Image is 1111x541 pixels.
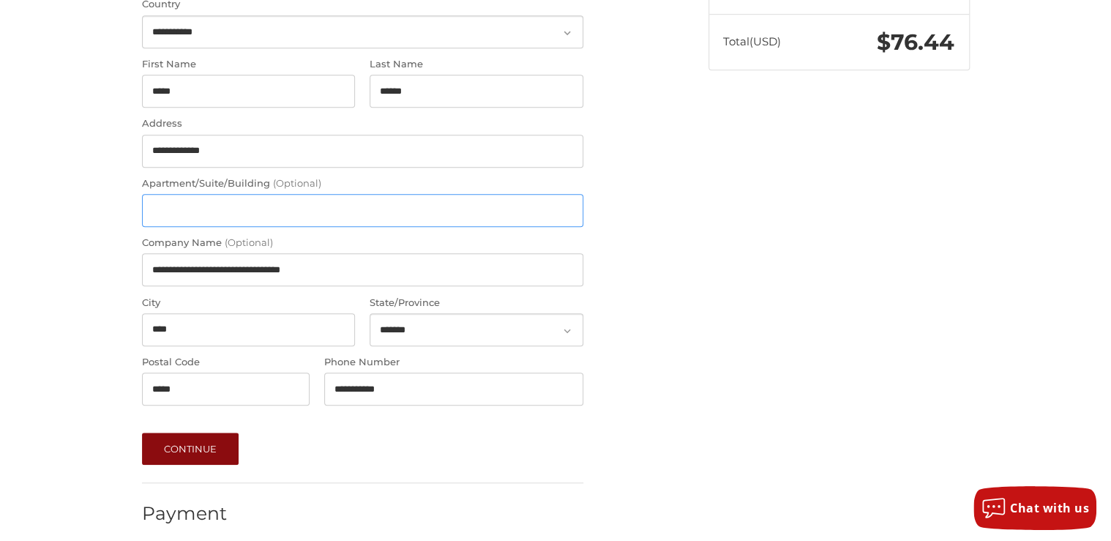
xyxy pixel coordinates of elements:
label: First Name [142,57,356,72]
label: Company Name [142,236,583,250]
small: (Optional) [273,177,321,189]
label: Last Name [370,57,583,72]
label: State/Province [370,296,583,310]
label: Postal Code [142,355,310,370]
label: Apartment/Suite/Building [142,176,583,191]
span: Chat with us [1010,500,1089,516]
label: Address [142,116,583,131]
label: Phone Number [324,355,583,370]
button: Chat with us [973,486,1096,530]
span: $76.44 [877,29,954,56]
label: City [142,296,356,310]
button: Continue [142,433,239,465]
small: (Optional) [225,236,273,248]
span: Total (USD) [723,34,781,48]
h2: Payment [142,502,228,525]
